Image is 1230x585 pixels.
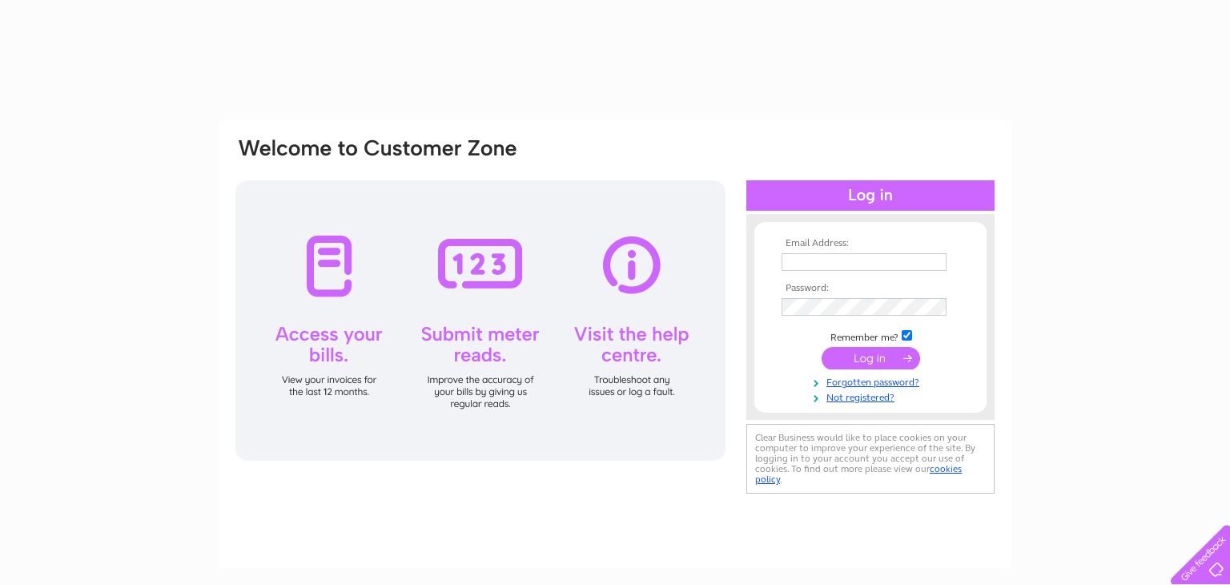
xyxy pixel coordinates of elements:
a: Forgotten password? [782,373,963,389]
th: Password: [778,283,963,294]
th: Email Address: [778,238,963,249]
a: cookies policy [755,463,962,485]
input: Submit [822,347,920,369]
div: Clear Business would like to place cookies on your computer to improve your experience of the sit... [746,424,995,494]
td: Remember me? [778,328,963,344]
a: Not registered? [782,389,963,404]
